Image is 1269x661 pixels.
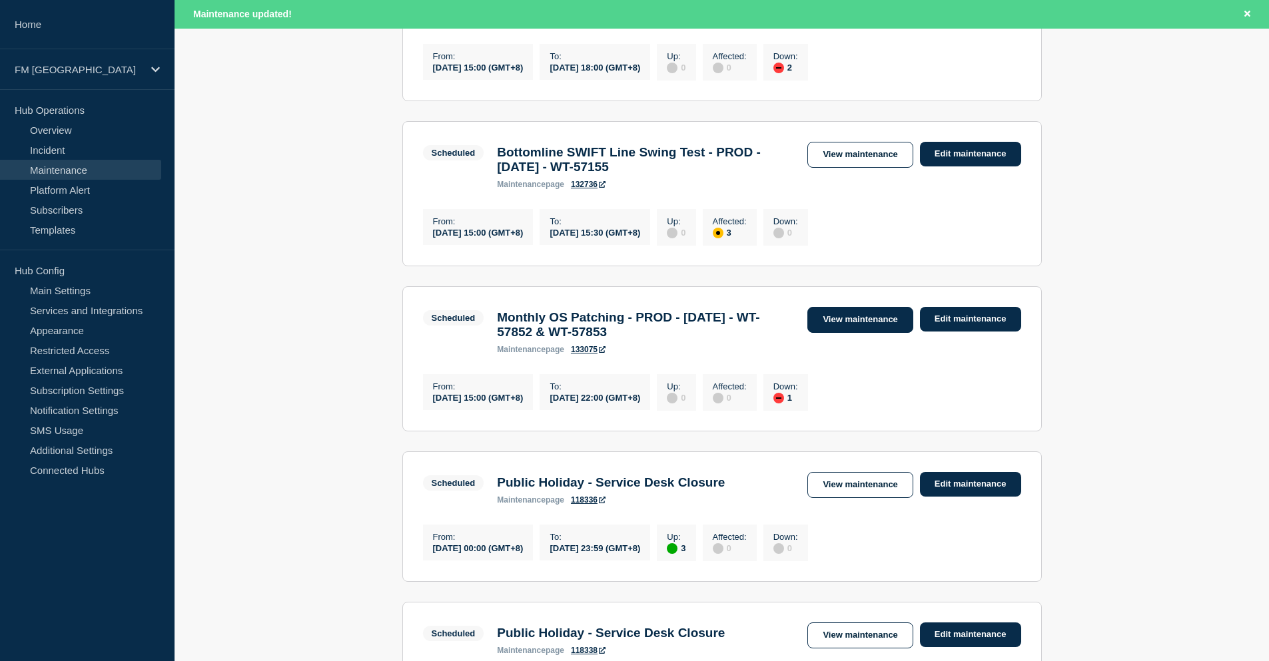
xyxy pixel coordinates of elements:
[497,495,564,505] p: page
[433,226,524,238] div: [DATE] 15:00 (GMT+8)
[433,216,524,226] p: From :
[15,64,143,75] p: FM [GEOGRAPHIC_DATA]
[773,543,784,554] div: disabled
[667,226,685,238] div: 0
[713,393,723,403] div: disabled
[667,393,677,403] div: disabled
[433,532,524,542] p: From :
[713,63,723,73] div: disabled
[497,475,725,490] h3: Public Holiday - Service Desk Closure
[807,622,913,648] a: View maintenance
[497,626,725,640] h3: Public Holiday - Service Desk Closure
[571,180,606,189] a: 132736
[920,472,1021,497] a: Edit maintenance
[432,313,476,323] div: Scheduled
[550,51,640,61] p: To :
[550,532,640,542] p: To :
[550,226,640,238] div: [DATE] 15:30 (GMT+8)
[920,622,1021,647] a: Edit maintenance
[550,391,640,403] div: [DATE] 22:00 (GMT+8)
[713,381,747,391] p: Affected :
[497,345,564,354] p: page
[807,307,913,333] a: View maintenance
[773,391,798,403] div: 1
[433,61,524,73] div: [DATE] 15:00 (GMT+8)
[497,345,546,354] span: maintenance
[667,391,685,403] div: 0
[713,391,747,403] div: 0
[571,345,606,354] a: 133075
[773,393,784,403] div: down
[497,495,546,505] span: maintenance
[497,310,794,339] h3: Monthly OS Patching - PROD - [DATE] - WT-57852 & WT-57853
[773,61,798,73] div: 2
[713,228,723,238] div: affected
[773,532,798,542] p: Down :
[920,307,1021,331] a: Edit maintenance
[497,646,546,655] span: maintenance
[713,532,747,542] p: Affected :
[667,51,685,61] p: Up :
[713,216,747,226] p: Affected :
[497,180,546,189] span: maintenance
[807,472,913,498] a: View maintenance
[433,381,524,391] p: From :
[773,381,798,391] p: Down :
[193,9,292,19] span: Maintenance updated!
[713,226,747,238] div: 3
[433,51,524,61] p: From :
[571,495,606,505] a: 118336
[497,180,564,189] p: page
[550,381,640,391] p: To :
[571,646,606,655] a: 118338
[773,216,798,226] p: Down :
[713,542,747,554] div: 0
[432,628,476,638] div: Scheduled
[1239,7,1256,22] button: Close banner
[807,142,913,168] a: View maintenance
[773,51,798,61] p: Down :
[920,142,1021,166] a: Edit maintenance
[773,542,798,554] div: 0
[432,148,476,158] div: Scheduled
[550,542,640,553] div: [DATE] 23:59 (GMT+8)
[550,61,640,73] div: [DATE] 18:00 (GMT+8)
[497,145,794,174] h3: Bottomline SWIFT Line Swing Test - PROD - [DATE] - WT-57155
[773,63,784,73] div: down
[667,228,677,238] div: disabled
[497,646,564,655] p: page
[667,532,685,542] p: Up :
[433,542,524,553] div: [DATE] 00:00 (GMT+8)
[432,478,476,488] div: Scheduled
[773,228,784,238] div: disabled
[667,216,685,226] p: Up :
[713,61,747,73] div: 0
[433,391,524,403] div: [DATE] 15:00 (GMT+8)
[713,543,723,554] div: disabled
[667,542,685,554] div: 3
[667,61,685,73] div: 0
[667,543,677,554] div: up
[667,381,685,391] p: Up :
[773,226,798,238] div: 0
[713,51,747,61] p: Affected :
[550,216,640,226] p: To :
[667,63,677,73] div: disabled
